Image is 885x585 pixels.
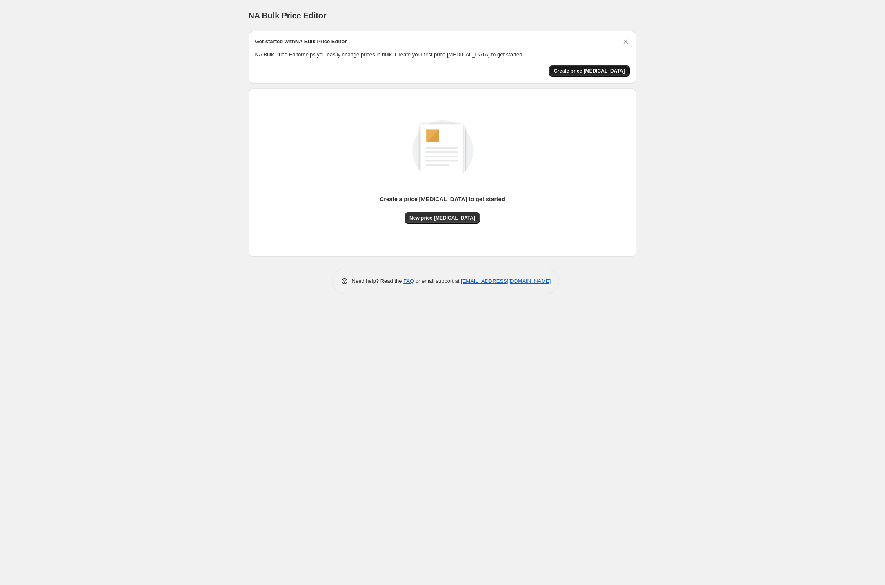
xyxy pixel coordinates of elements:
span: NA Bulk Price Editor [249,11,327,20]
span: or email support at [414,278,461,284]
a: [EMAIL_ADDRESS][DOMAIN_NAME] [461,278,551,284]
button: New price [MEDICAL_DATA] [405,212,480,224]
p: NA Bulk Price Editor helps you easily change prices in bulk. Create your first price [MEDICAL_DAT... [255,51,630,59]
p: Create a price [MEDICAL_DATA] to get started [380,195,505,203]
span: Create price [MEDICAL_DATA] [554,68,625,74]
a: FAQ [403,278,414,284]
h2: Get started with NA Bulk Price Editor [255,38,347,46]
span: New price [MEDICAL_DATA] [409,215,475,221]
button: Create price change job [549,65,630,77]
button: Dismiss card [622,38,630,46]
span: Need help? Read the [352,278,404,284]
